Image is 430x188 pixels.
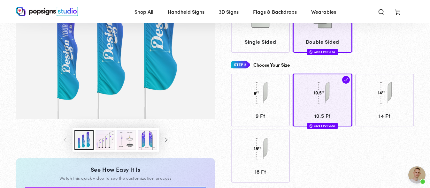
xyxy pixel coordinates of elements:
summary: Search our site [373,4,389,19]
button: Load image 2 in gallery view [96,130,115,150]
img: fire.svg [310,50,313,54]
a: 9 Ft 9 Ft [231,74,290,126]
a: 14 Ft 14 Ft [355,74,414,126]
button: Load image 1 in gallery view [74,130,94,150]
a: 18 Ft 18 Ft [231,130,290,182]
div: Most Popular [307,49,338,55]
div: Most Popular [307,123,338,129]
a: Wearables [306,3,341,20]
button: Slide left [58,133,73,147]
a: Flags & Backdrops [248,3,302,20]
button: Load image 3 in gallery view [117,130,136,150]
a: 3D Signs [214,3,243,20]
span: 10.5 Ft [296,111,349,120]
button: Load image 4 in gallery view [138,130,157,150]
button: Slide right [159,133,173,147]
img: fire.svg [310,124,313,128]
a: 10.5 Ft 10.5 Ft Most Popular [293,74,352,126]
a: Shop All [130,3,158,20]
span: Shop All [134,7,153,16]
span: 3D Signs [219,7,239,16]
div: Watch this quick video to see the customization process [24,175,207,181]
span: Single Sided [234,37,287,46]
a: Open chat [408,166,426,184]
img: 18 Ft [244,133,276,165]
span: 18 Ft [234,167,287,176]
img: check.svg [342,76,350,84]
span: Handheld Signs [168,7,204,16]
div: See How Easy It Is [24,166,207,173]
span: 9 Ft [234,111,287,120]
img: 10.5 Ft [306,77,338,109]
img: Popsigns Studio [16,7,78,16]
img: 9 Ft [244,77,276,109]
span: Wearables [311,7,336,16]
h4: Choose Your Size [253,62,290,68]
img: Step 2 [231,59,250,71]
a: Handheld Signs [163,3,209,20]
span: Flags & Backdrops [253,7,297,16]
img: 14 Ft [369,77,401,109]
span: Double Sided [296,37,349,46]
span: 14 Ft [358,111,411,120]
